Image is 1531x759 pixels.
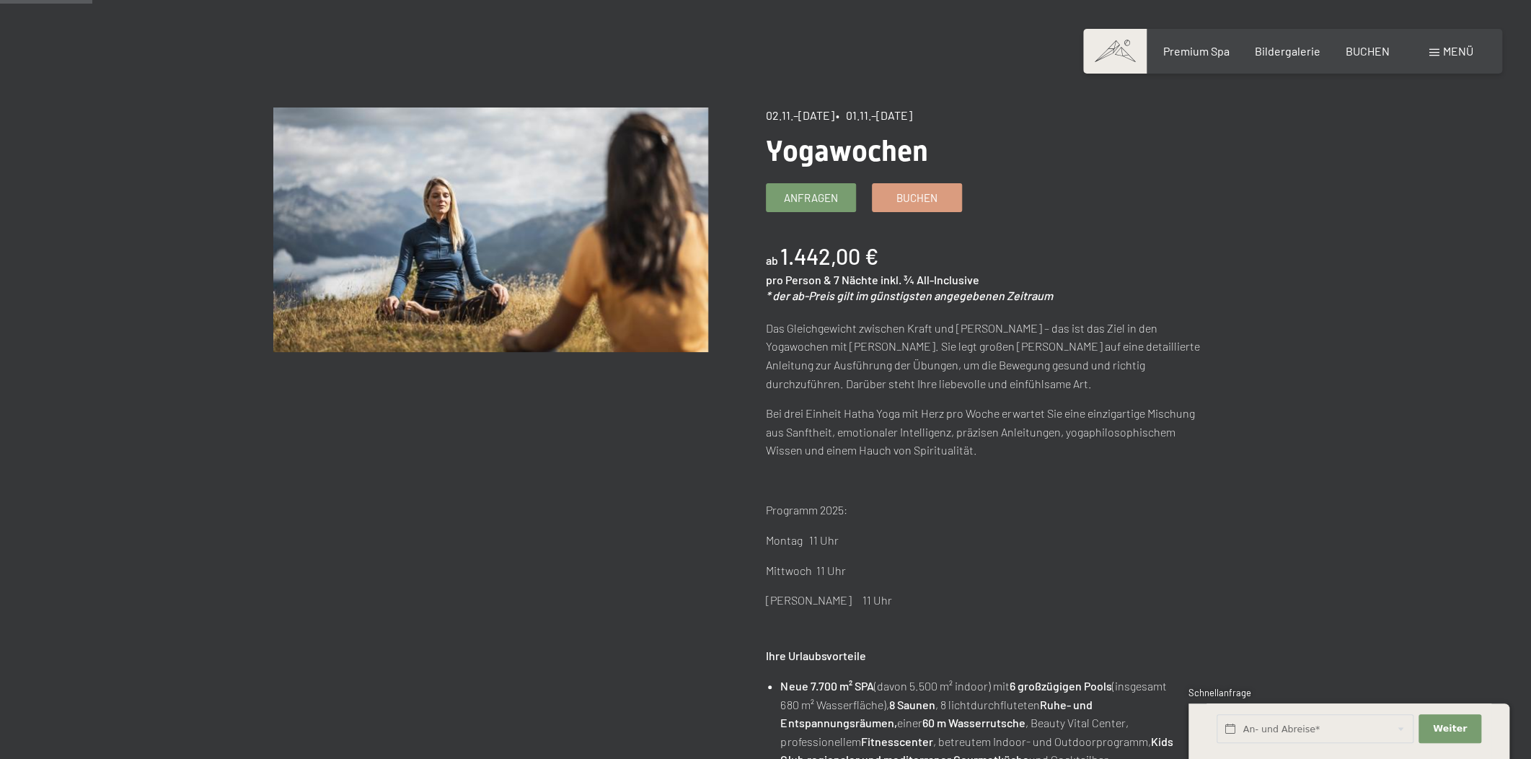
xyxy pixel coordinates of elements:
[766,289,1053,302] em: * der ab-Preis gilt im günstigsten angegebenen Zeitraum
[1009,679,1111,693] strong: 6 großzügigen Pools
[780,243,878,269] b: 1.442,00 €
[1162,44,1229,58] a: Premium Spa
[836,108,912,122] span: • 01.11.–[DATE]
[766,501,1201,519] p: Programm 2025:
[766,561,1201,580] p: Mittwoch 11 Uhr
[766,253,778,267] span: ab
[1188,687,1251,698] span: Schnellanfrage
[888,698,935,711] strong: 8 Saunen
[881,273,979,286] span: inkl. ¾ All-Inclusive
[766,531,1201,550] p: Montag 11 Uhr
[1346,44,1390,58] a: BUCHEN
[1419,714,1481,744] button: Weiter
[766,319,1201,392] p: Das Gleichgewicht zwischen Kraft und [PERSON_NAME] – das ist das Ziel in den Yogawochen mit [PERS...
[860,734,932,748] strong: Fitnesscenter
[766,591,1201,610] p: [PERSON_NAME] 11 Uhr
[922,716,1025,729] strong: 60 m Wasserrutsche
[1433,722,1467,735] span: Weiter
[767,184,855,211] a: Anfragen
[766,273,831,286] span: pro Person &
[780,679,873,693] strong: Neue 7.700 m² SPA
[1443,44,1473,58] span: Menü
[766,134,928,168] span: Yogawochen
[1255,44,1320,58] a: Bildergalerie
[834,273,878,286] span: 7 Nächte
[896,190,937,206] span: Buchen
[784,190,838,206] span: Anfragen
[766,108,834,122] span: 02.11.–[DATE]
[873,184,961,211] a: Buchen
[273,108,708,352] img: Yogawochen
[766,404,1201,460] p: Bei drei Einheit Hatha Yoga mit Herz pro Woche erwartet Sie eine einzigartige Mischung aus Sanfth...
[766,649,866,662] strong: Ihre Urlaubsvorteile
